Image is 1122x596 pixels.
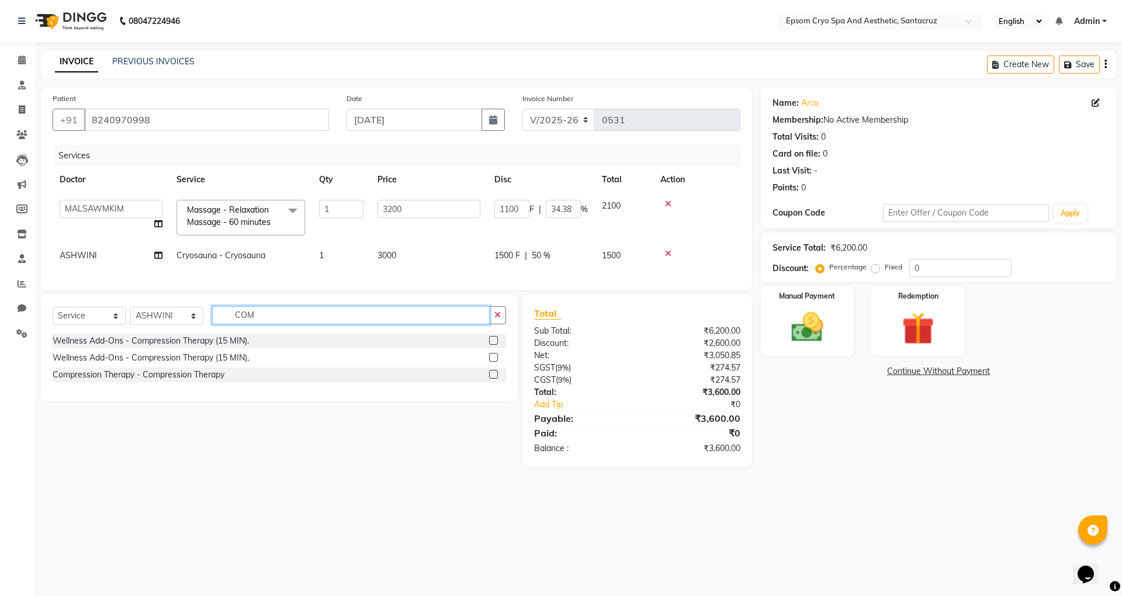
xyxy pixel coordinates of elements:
div: ₹3,600.00 [637,442,749,455]
div: Membership: [773,114,823,126]
b: 08047224946 [129,5,180,37]
span: 1500 [602,250,621,261]
span: % [581,203,588,216]
div: 0 [801,182,806,194]
a: INVOICE [55,51,98,72]
div: ₹0 [656,399,749,411]
th: Doctor [53,167,169,193]
label: Invoice Number [522,93,573,104]
div: Name: [773,97,799,109]
div: ₹3,600.00 [637,411,749,425]
span: 1500 F [494,250,520,262]
th: Total [595,167,653,193]
div: ₹3,050.85 [637,349,749,362]
div: Coupon Code [773,207,883,219]
div: Sub Total: [525,325,637,337]
label: Patient [53,93,76,104]
span: SGST [534,362,555,373]
button: Create New [987,56,1054,74]
span: Cryosauna - Cryosauna [176,250,265,261]
span: Admin [1074,15,1100,27]
div: ₹2,600.00 [637,337,749,349]
div: Service Total: [773,242,826,254]
div: Wellness Add-Ons - Compression Therapy (15 MIN), [53,352,249,364]
span: 1 [319,250,324,261]
span: Massage - Relaxation Massage - 60 minutes [187,205,271,227]
a: Continue Without Payment [763,365,1114,377]
div: ₹274.57 [637,362,749,374]
div: Discount: [773,262,809,275]
label: Redemption [898,291,939,302]
th: Disc [487,167,595,193]
span: F [529,203,534,216]
th: Service [169,167,312,193]
div: Wellness Add-Ons - Compression Therapy (15 MIN). [53,335,249,347]
div: No Active Membership [773,114,1104,126]
span: 2100 [602,200,621,211]
div: Balance : [525,442,637,455]
span: CGST [534,375,556,385]
div: Last Visit: [773,165,812,177]
div: ₹0 [637,426,749,440]
th: Qty [312,167,370,193]
div: Compression Therapy - Compression Therapy [53,369,224,381]
a: PREVIOUS INVOICES [112,56,195,67]
div: Net: [525,349,637,362]
label: Date [347,93,362,104]
button: Save [1059,56,1100,74]
div: Payable: [525,411,637,425]
label: Manual Payment [779,291,835,302]
div: Total Visits: [773,131,819,143]
span: Total [534,307,561,320]
div: ₹3,600.00 [637,386,749,399]
div: ( ) [525,374,637,386]
span: 9% [558,375,569,384]
span: | [525,250,527,262]
label: Percentage [829,262,867,272]
div: 0 [821,131,826,143]
a: x [271,217,276,227]
div: - [814,165,818,177]
div: Card on file: [773,148,820,160]
span: | [539,203,541,216]
span: 9% [557,363,569,372]
img: _cash.svg [781,309,834,346]
th: Price [370,167,487,193]
button: +91 [53,109,85,131]
div: Services [54,145,749,167]
button: Apply [1054,205,1087,222]
div: ₹6,200.00 [637,325,749,337]
input: Search or Scan [212,306,490,324]
label: Fixed [885,262,902,272]
input: Enter Offer / Coupon Code [883,204,1049,222]
div: ₹6,200.00 [830,242,867,254]
div: Paid: [525,426,637,440]
div: ( ) [525,362,637,374]
span: 50 % [532,250,550,262]
input: Search by Name/Mobile/Email/Code [84,109,329,131]
a: Add Tip [525,399,656,411]
div: Total: [525,386,637,399]
div: Discount: [525,337,637,349]
a: Arco [801,97,819,109]
div: Points: [773,182,799,194]
span: ASHWINI [60,250,97,261]
div: 0 [823,148,827,160]
span: 3000 [378,250,396,261]
div: ₹274.57 [637,374,749,386]
iframe: chat widget [1073,549,1110,584]
img: logo [30,5,110,37]
img: _gift.svg [892,309,944,349]
th: Action [653,167,740,193]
